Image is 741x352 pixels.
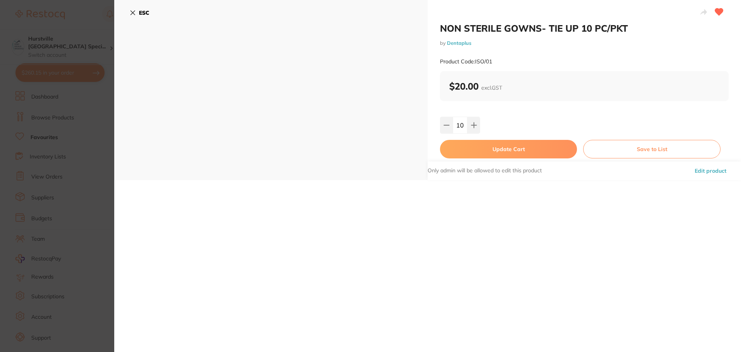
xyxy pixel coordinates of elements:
b: $20.00 [449,80,502,92]
small: by [440,40,729,46]
span: excl. GST [481,84,502,91]
small: Product Code: ISO/01 [440,58,492,65]
h2: NON STERILE GOWNS- TIE UP 10 PC/PKT [440,22,729,34]
p: Only admin will be allowed to edit this product [428,167,542,175]
b: ESC [139,9,149,16]
button: Edit product [692,162,729,180]
button: ESC [130,6,149,19]
button: Save to List [583,140,721,158]
button: Update Cart [440,140,577,158]
a: Dentaplus [447,40,471,46]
